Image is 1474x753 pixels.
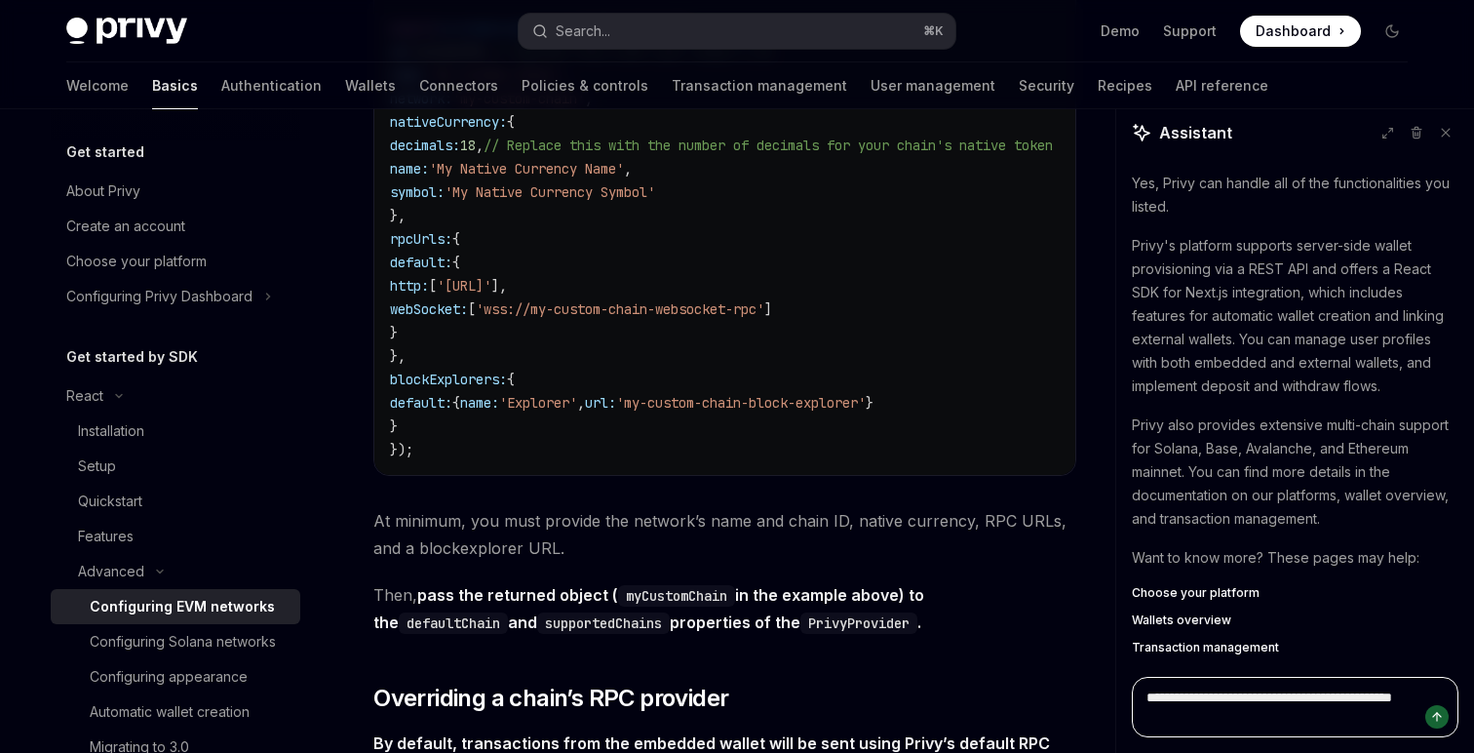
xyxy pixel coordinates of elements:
span: }); [390,441,413,458]
button: Reload last chat [1214,675,1237,694]
span: } [390,417,398,435]
a: User management [871,62,995,109]
span: } [866,394,873,412]
span: Choose your platform [1132,585,1260,601]
h5: Get started by SDK [66,345,198,369]
span: symbol: [390,183,445,201]
span: name: [460,394,499,412]
a: Wallets overview [1132,613,1458,628]
a: Choose your platform [1132,585,1458,601]
code: defaultChain [399,613,508,634]
a: Choose your platform [51,244,300,279]
button: Copy chat response [1186,675,1210,694]
span: url: [585,394,616,412]
div: Advanced [78,560,144,583]
span: nativeCurrency: [390,113,507,131]
a: Configuring Solana networks [51,624,300,659]
p: Privy's platform supports server-side wallet provisioning via a REST API and offers a React SDK f... [1132,234,1458,398]
div: Search... [556,20,610,43]
span: { [507,371,515,388]
a: Features [51,519,300,554]
a: Configuring appearance [51,659,300,694]
p: Want to know more? These pages may help: [1132,546,1458,570]
span: { [452,254,460,271]
span: 'my-custom-chain-block-explorer' [616,394,866,412]
span: , [577,394,585,412]
button: Vote that response was not good [1159,675,1183,694]
span: At minimum, you must provide the network’s name and chain ID, native currency, RPC URLs, and a bl... [373,507,1076,562]
div: Quickstart [78,490,142,513]
span: Wallets overview [1132,613,1231,628]
span: 'My Native Currency Name' [429,160,624,178]
span: 'wss://my-custom-chain-websocket-rpc' [476,300,764,318]
span: { [452,394,460,412]
span: ], [491,277,507,295]
button: Toggle Advanced section [51,554,300,589]
span: '[URL]' [437,277,491,295]
button: Send message [1425,705,1449,729]
a: Installation [51,414,300,449]
span: { [452,230,460,248]
span: , [476,137,484,154]
span: Dashboard [1256,21,1331,41]
span: http: [390,277,429,295]
span: 'My Native Currency Symbol' [445,183,655,201]
a: Quickstart [51,484,300,519]
a: Recipes [1098,62,1152,109]
a: Support [1163,21,1217,41]
button: Toggle React section [51,378,300,414]
a: Transaction management [1132,640,1458,655]
a: Connectors [419,62,498,109]
span: 'Explorer' [499,394,577,412]
code: supportedChains [537,613,670,634]
textarea: Ask a question... [1132,677,1458,737]
button: Toggle Configuring Privy Dashboard section [51,279,300,314]
h5: Get started [66,140,144,164]
span: }, [390,207,406,224]
span: name: [390,160,429,178]
div: Automatic wallet creation [90,700,250,724]
span: // Replace this with the number of decimals for your chain's native token [484,137,1053,154]
span: default: [390,394,452,412]
p: Yes, Privy can handle all of the functionalities you listed. [1132,172,1458,218]
div: Configuring EVM networks [90,595,275,618]
a: Security [1019,62,1074,109]
span: }, [390,347,406,365]
span: decimals: [390,137,460,154]
button: Toggle dark mode [1377,16,1408,47]
a: Welcome [66,62,129,109]
a: Setup [51,449,300,484]
a: API reference [1176,62,1268,109]
span: blockExplorers: [390,371,507,388]
span: ⌘ K [923,23,944,39]
a: Create an account [51,209,300,244]
a: Authentication [221,62,322,109]
span: } [390,324,398,341]
div: Choose your platform [66,250,207,273]
span: webSocket: [390,300,468,318]
div: Configuring appearance [90,665,248,689]
div: Installation [78,419,144,443]
span: 18 [460,137,476,154]
code: PrivyProvider [800,613,917,634]
a: Policies & controls [522,62,648,109]
img: dark logo [66,18,187,45]
span: rpcUrls: [390,230,452,248]
span: ] [764,300,772,318]
button: Vote that response was good [1132,675,1155,694]
a: Basics [152,62,198,109]
div: React [66,384,103,408]
span: default: [390,254,452,271]
div: About Privy [66,179,140,203]
span: { [507,113,515,131]
span: [ [429,277,437,295]
div: Create an account [66,215,185,238]
div: Setup [78,455,116,478]
strong: pass the returned object ( in the example above) to the and properties of the . [373,585,924,632]
span: Then, [373,581,1076,636]
span: Assistant [1159,121,1232,144]
span: , [624,160,632,178]
a: Dashboard [1240,16,1361,47]
a: Demo [1101,21,1140,41]
a: Automatic wallet creation [51,694,300,730]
